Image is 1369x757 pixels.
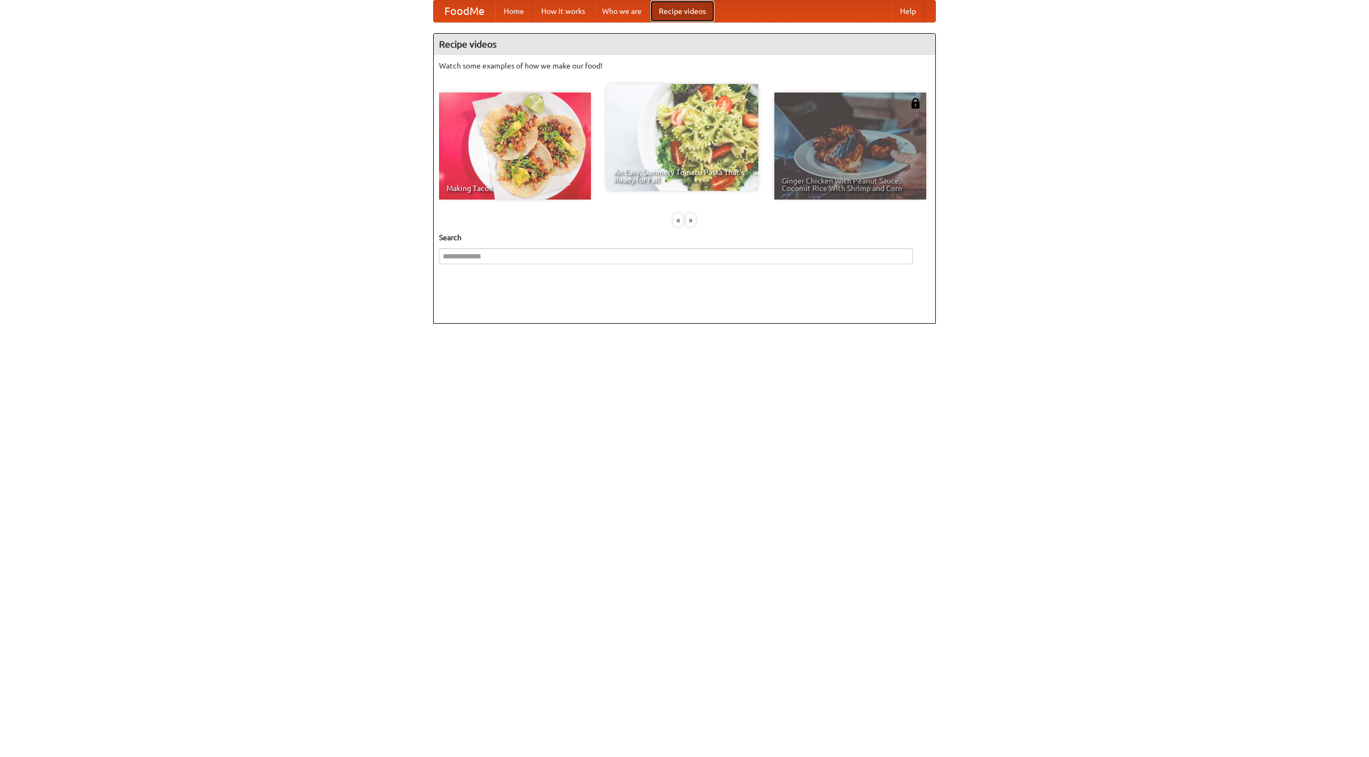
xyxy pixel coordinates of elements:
a: Who we are [594,1,650,22]
a: An Easy, Summery Tomato Pasta That's Ready for Fall [606,84,758,191]
div: » [686,213,696,227]
a: Help [891,1,925,22]
a: FoodMe [434,1,495,22]
span: An Easy, Summery Tomato Pasta That's Ready for Fall [614,169,751,183]
h4: Recipe videos [434,34,935,55]
a: How it works [533,1,594,22]
a: Making Tacos [439,93,591,200]
div: « [673,213,683,227]
span: Making Tacos [447,185,583,192]
p: Watch some examples of how we make our food! [439,60,930,71]
h5: Search [439,232,930,243]
img: 483408.png [910,98,921,109]
a: Home [495,1,533,22]
a: Recipe videos [650,1,714,22]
